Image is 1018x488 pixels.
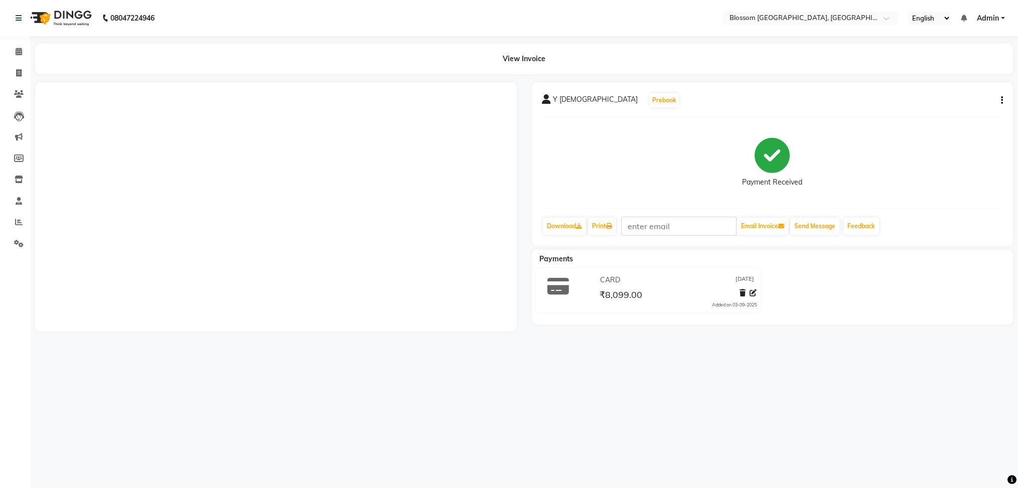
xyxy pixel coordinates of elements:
span: [DATE] [736,275,754,285]
a: Download [543,218,586,235]
a: Print [588,218,616,235]
input: enter email [621,217,737,236]
span: Payments [539,254,573,263]
div: Added on 03-09-2025 [712,301,757,308]
span: ₹8,099.00 [600,289,642,303]
button: Send Message [790,218,839,235]
span: CARD [600,275,620,285]
a: Feedback [843,218,879,235]
button: Prebook [650,93,679,107]
span: Admin [977,13,999,24]
div: View Invoice [35,44,1013,74]
div: Payment Received [742,177,802,188]
button: Email Invoice [737,218,788,235]
span: Y [DEMOGRAPHIC_DATA] [553,94,638,108]
img: logo [26,4,94,32]
b: 08047224946 [110,4,155,32]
